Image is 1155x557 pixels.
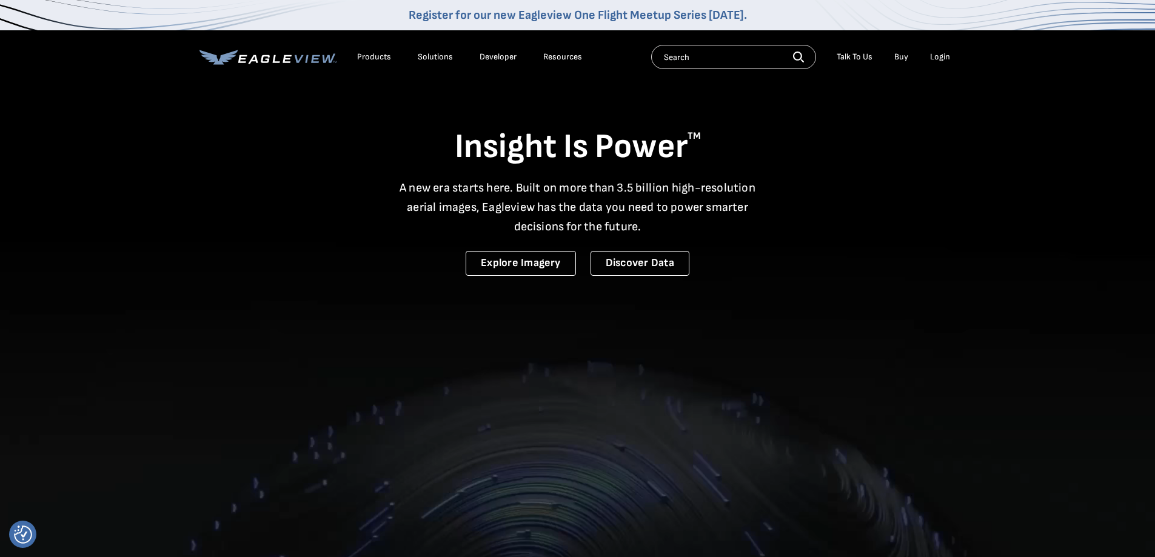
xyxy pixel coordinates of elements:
a: Buy [894,52,908,62]
p: A new era starts here. Built on more than 3.5 billion high-resolution aerial images, Eagleview ha... [392,178,763,236]
div: Resources [543,52,582,62]
input: Search [651,45,816,69]
div: Login [930,52,950,62]
sup: TM [688,130,701,142]
div: Products [357,52,391,62]
a: Developer [480,52,517,62]
a: Discover Data [591,251,689,276]
button: Consent Preferences [14,525,32,544]
img: Revisit consent button [14,525,32,544]
div: Solutions [418,52,453,62]
a: Explore Imagery [466,251,576,276]
h1: Insight Is Power [199,126,956,168]
div: Talk To Us [837,52,872,62]
a: Register for our new Eagleview One Flight Meetup Series [DATE]. [409,8,747,22]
